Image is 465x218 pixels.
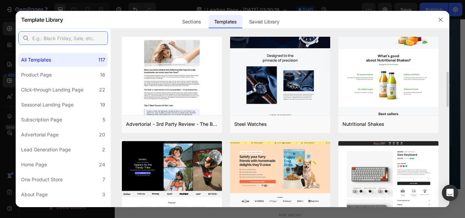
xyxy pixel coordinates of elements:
[98,56,105,64] div: 117
[210,23,392,148] img: gempages_581528799284298323-d9e2f1fb-dcd1-4cad-b383-9d09ec4e43e2.webp
[21,101,74,109] div: Seasonal Landing Page
[21,175,63,184] div: One Product Store
[83,90,126,108] button: Get started
[234,120,267,128] div: Steel Watches
[102,116,105,124] div: 5
[21,146,71,154] div: Lead Generation Page
[21,205,46,214] div: FAQs Page
[177,15,206,29] div: Sections
[102,146,105,154] div: 2
[342,120,384,128] div: Nutritional Shakes
[91,94,118,104] div: Get started
[21,56,51,64] div: All Templates
[21,11,63,29] h2: Template Library
[442,185,458,201] div: Open Intercom Messenger
[12,64,198,84] p: Artful Impressions
[209,15,242,29] div: Templates
[21,190,48,199] div: About Page
[102,175,105,184] div: 7
[21,131,59,139] div: Advertorial Page
[21,161,47,169] div: Home Page
[18,31,108,45] input: E.g.: Black Friday, Sale, etc.
[99,86,105,94] div: 22
[99,131,105,139] div: 20
[100,71,105,79] div: 16
[218,27,233,33] div: Image
[126,120,218,128] div: Advertorial - 3rd Party Review - The Before Image - Hair Supplement
[102,190,105,199] div: 3
[100,101,105,109] div: 19
[21,116,62,124] div: Subscription Page
[99,161,105,169] div: 24
[244,15,285,29] div: Saved Library
[103,205,105,214] div: 1
[21,86,83,94] div: Click-through Landing Page
[11,63,199,85] h2: Rich Text Editor. Editing area: main
[21,71,52,79] div: Product Page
